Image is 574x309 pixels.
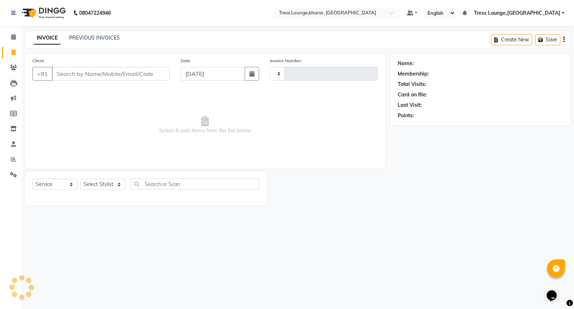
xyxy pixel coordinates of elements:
[181,58,190,64] label: Date
[79,3,111,23] b: 08047224946
[474,9,560,17] span: Tress Lounge,[GEOGRAPHIC_DATA]
[398,81,426,88] div: Total Visits:
[491,34,532,45] button: Create New
[131,178,260,190] input: Search or Scan
[398,91,427,99] div: Card on file:
[32,58,44,64] label: Client
[32,67,53,81] button: +91
[544,280,567,302] iframe: chat widget
[398,112,414,119] div: Points:
[398,70,429,78] div: Membership:
[270,58,301,64] label: Invoice Number
[398,101,422,109] div: Last Visit:
[398,60,414,67] div: Name:
[535,34,560,45] button: Save
[69,35,120,41] a: PREVIOUS INVOICES
[52,67,170,81] input: Search by Name/Mobile/Email/Code
[18,3,68,23] img: logo
[34,32,60,45] a: INVOICE
[32,89,378,161] span: Select & add items from the list below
